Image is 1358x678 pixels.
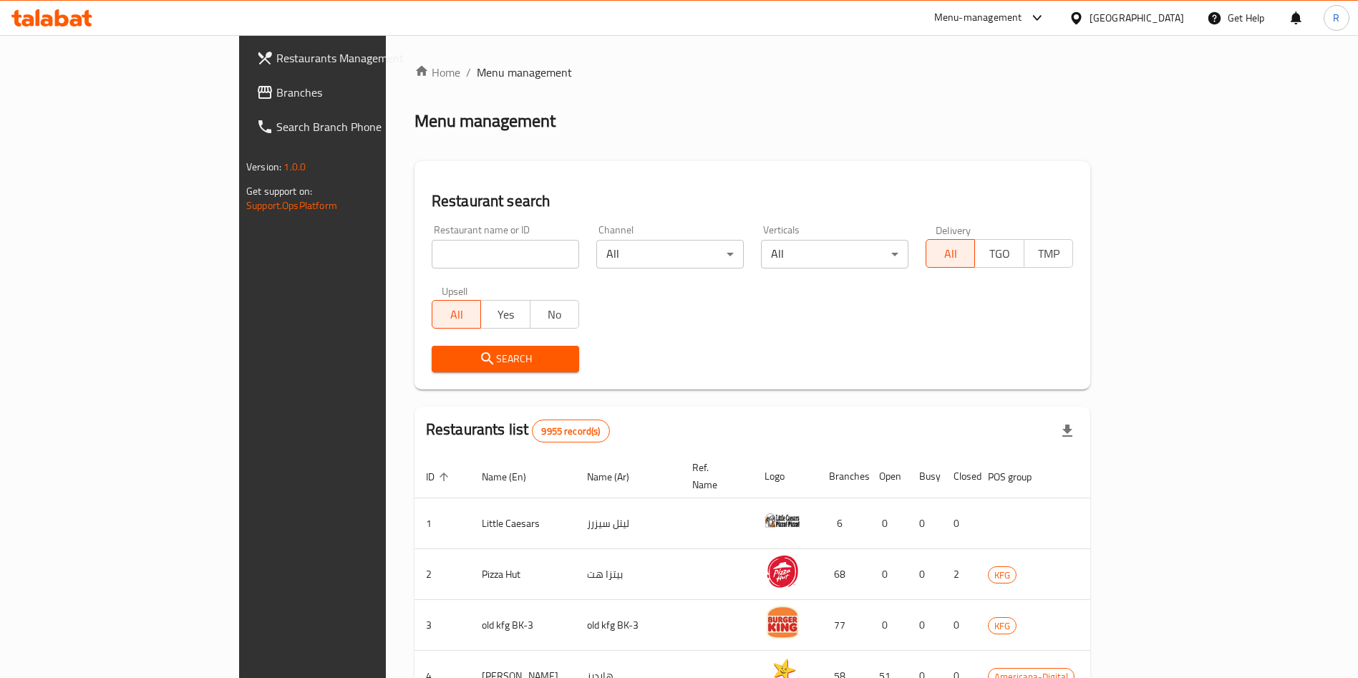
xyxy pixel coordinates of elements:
[989,567,1016,583] span: KFG
[438,304,475,325] span: All
[246,158,281,176] span: Version:
[576,498,681,549] td: ليتل سيزرز
[818,549,868,600] td: 68
[692,459,736,493] span: Ref. Name
[276,118,455,135] span: Search Branch Phone
[818,600,868,651] td: 77
[466,64,471,81] li: /
[989,618,1016,634] span: KFG
[487,304,524,325] span: Yes
[596,240,744,268] div: All
[932,243,969,264] span: All
[276,84,455,101] span: Branches
[426,468,453,485] span: ID
[926,239,975,268] button: All
[245,75,466,110] a: Branches
[477,64,572,81] span: Menu management
[1333,10,1339,26] span: R
[246,182,312,200] span: Get support on:
[1050,414,1085,448] div: Export file
[432,240,579,268] input: Search for restaurant name or ID..
[908,549,942,600] td: 0
[974,239,1024,268] button: TGO
[587,468,648,485] span: Name (Ar)
[908,455,942,498] th: Busy
[432,190,1073,212] h2: Restaurant search
[532,420,609,442] div: Total records count
[470,549,576,600] td: Pizza Hut
[432,300,481,329] button: All
[868,600,908,651] td: 0
[443,350,568,368] span: Search
[936,225,971,235] label: Delivery
[426,419,610,442] h2: Restaurants list
[1090,10,1184,26] div: [GEOGRAPHIC_DATA]
[908,498,942,549] td: 0
[818,455,868,498] th: Branches
[934,9,1022,26] div: Menu-management
[480,300,530,329] button: Yes
[442,286,468,296] label: Upsell
[533,425,608,438] span: 9955 record(s)
[245,110,466,144] a: Search Branch Phone
[536,304,573,325] span: No
[470,498,576,549] td: Little Caesars
[576,600,681,651] td: old kfg BK-3
[868,549,908,600] td: 0
[246,196,337,215] a: Support.OpsPlatform
[1030,243,1067,264] span: TMP
[942,498,976,549] td: 0
[414,110,556,132] h2: Menu management
[942,455,976,498] th: Closed
[414,64,1090,81] nav: breadcrumb
[530,300,579,329] button: No
[868,498,908,549] td: 0
[765,503,800,538] img: Little Caesars
[818,498,868,549] td: 6
[432,346,579,372] button: Search
[868,455,908,498] th: Open
[470,600,576,651] td: old kfg BK-3
[981,243,1018,264] span: TGO
[283,158,306,176] span: 1.0.0
[942,549,976,600] td: 2
[276,49,455,67] span: Restaurants Management
[576,549,681,600] td: بيتزا هت
[245,41,466,75] a: Restaurants Management
[988,468,1050,485] span: POS group
[765,604,800,640] img: old kfg BK-3
[482,468,545,485] span: Name (En)
[761,240,908,268] div: All
[942,600,976,651] td: 0
[753,455,818,498] th: Logo
[765,553,800,589] img: Pizza Hut
[908,600,942,651] td: 0
[1024,239,1073,268] button: TMP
